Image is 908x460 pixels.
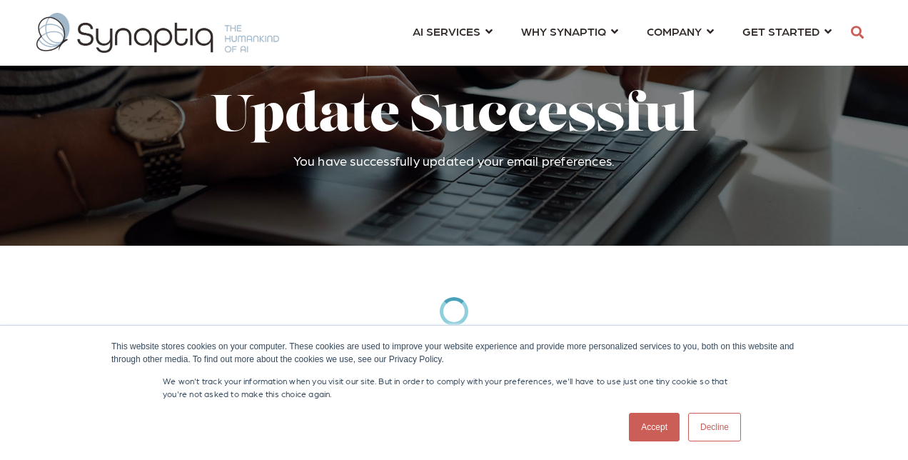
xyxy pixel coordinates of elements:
[36,13,279,53] img: synaptiq logo-1
[629,413,680,441] a: Accept
[69,153,839,169] p: You have successfully updated your email preferences.
[647,21,702,41] span: COMPANY
[163,374,745,400] p: We won't track your information when you visit our site. But in order to comply with your prefere...
[742,18,832,44] a: GET STARTED
[413,21,480,41] span: AI SERVICES
[111,340,797,366] div: This website stores cookies on your computer. These cookies are used to improve your website expe...
[521,21,606,41] span: WHY SYNAPTIQ
[688,413,741,441] a: Decline
[521,18,618,44] a: WHY SYNAPTIQ
[398,7,846,59] nav: menu
[742,21,819,41] span: GET STARTED
[413,18,493,44] a: AI SERVICES
[647,18,714,44] a: COMPANY
[69,90,839,146] h1: Update Successful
